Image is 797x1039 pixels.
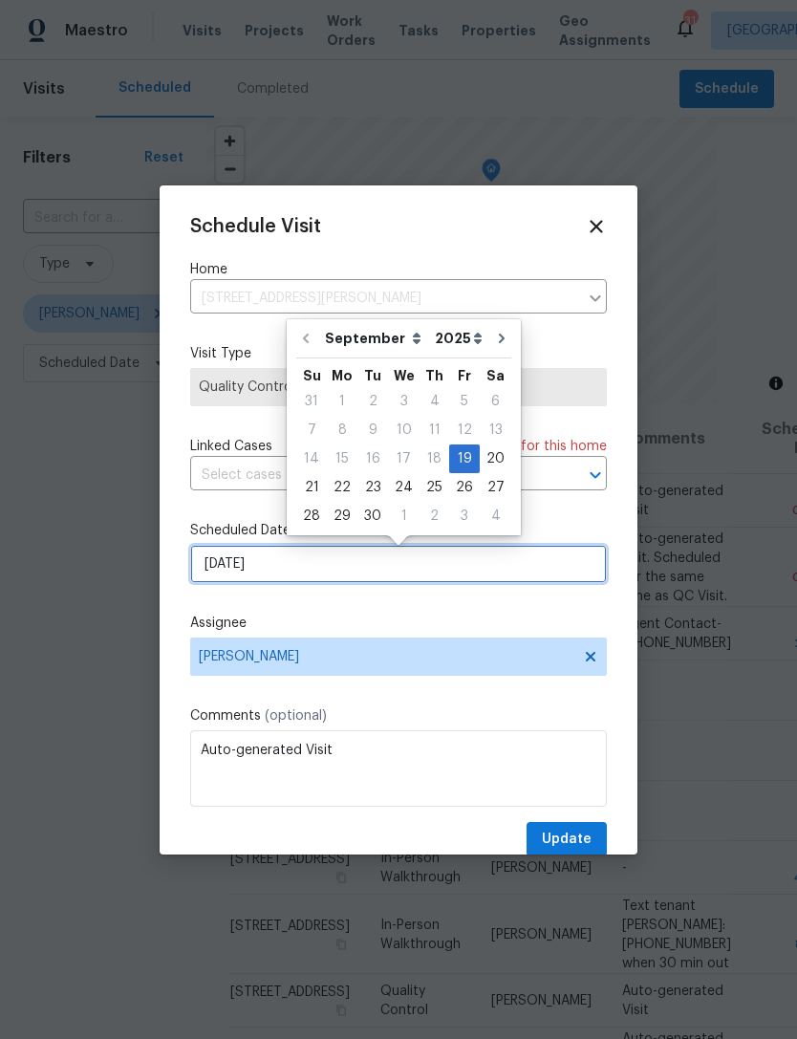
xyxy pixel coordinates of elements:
[388,503,420,530] div: 1
[586,216,607,237] span: Close
[296,388,327,415] div: 31
[480,388,511,415] div: 6
[190,217,321,236] span: Schedule Visit
[327,445,357,472] div: 15
[430,324,487,353] select: Year
[582,462,609,488] button: Open
[357,474,388,501] div: 23
[420,445,449,472] div: 18
[449,416,480,444] div: Fri Sep 12 2025
[190,521,607,540] label: Scheduled Date
[458,369,471,382] abbr: Friday
[296,474,327,501] div: 21
[303,369,321,382] abbr: Sunday
[480,474,511,501] div: 27
[190,730,607,807] textarea: Auto-generated Visit
[296,416,327,444] div: Sun Sep 07 2025
[332,369,353,382] abbr: Monday
[190,706,607,725] label: Comments
[190,344,607,363] label: Visit Type
[480,473,511,502] div: Sat Sep 27 2025
[388,417,420,444] div: 10
[527,822,607,857] button: Update
[190,545,607,583] input: M/D/YYYY
[420,388,449,415] div: 4
[296,503,327,530] div: 28
[480,387,511,416] div: Sat Sep 06 2025
[296,445,327,472] div: 14
[388,416,420,444] div: Wed Sep 10 2025
[327,416,357,444] div: Mon Sep 08 2025
[420,417,449,444] div: 11
[388,474,420,501] div: 24
[420,502,449,530] div: Thu Oct 02 2025
[296,473,327,502] div: Sun Sep 21 2025
[265,709,327,723] span: (optional)
[480,444,511,473] div: Sat Sep 20 2025
[487,319,516,357] button: Go to next month
[327,473,357,502] div: Mon Sep 22 2025
[480,445,511,472] div: 20
[190,437,272,456] span: Linked Cases
[449,444,480,473] div: Fri Sep 19 2025
[420,473,449,502] div: Thu Sep 25 2025
[420,387,449,416] div: Thu Sep 04 2025
[327,474,357,501] div: 22
[357,473,388,502] div: Tue Sep 23 2025
[199,649,573,664] span: [PERSON_NAME]
[357,445,388,472] div: 16
[190,614,607,633] label: Assignee
[190,284,578,314] input: Enter in an address
[449,387,480,416] div: Fri Sep 05 2025
[357,416,388,444] div: Tue Sep 09 2025
[327,388,357,415] div: 1
[388,445,420,472] div: 17
[394,369,415,382] abbr: Wednesday
[449,445,480,472] div: 19
[388,473,420,502] div: Wed Sep 24 2025
[357,444,388,473] div: Tue Sep 16 2025
[327,444,357,473] div: Mon Sep 15 2025
[320,324,430,353] select: Month
[420,444,449,473] div: Thu Sep 18 2025
[480,502,511,530] div: Sat Oct 04 2025
[480,417,511,444] div: 13
[357,388,388,415] div: 2
[357,503,388,530] div: 30
[190,461,553,490] input: Select cases
[486,369,505,382] abbr: Saturday
[388,444,420,473] div: Wed Sep 17 2025
[327,417,357,444] div: 8
[449,503,480,530] div: 3
[296,387,327,416] div: Sun Aug 31 2025
[420,474,449,501] div: 25
[327,387,357,416] div: Mon Sep 01 2025
[449,502,480,530] div: Fri Oct 03 2025
[449,417,480,444] div: 12
[296,502,327,530] div: Sun Sep 28 2025
[480,503,511,530] div: 4
[542,828,592,852] span: Update
[425,369,443,382] abbr: Thursday
[449,474,480,501] div: 26
[420,416,449,444] div: Thu Sep 11 2025
[388,388,420,415] div: 3
[449,473,480,502] div: Fri Sep 26 2025
[296,417,327,444] div: 7
[388,387,420,416] div: Wed Sep 03 2025
[199,378,598,397] span: Quality Control
[420,503,449,530] div: 2
[364,369,381,382] abbr: Tuesday
[480,416,511,444] div: Sat Sep 13 2025
[190,260,607,279] label: Home
[327,503,357,530] div: 29
[296,444,327,473] div: Sun Sep 14 2025
[449,388,480,415] div: 5
[291,319,320,357] button: Go to previous month
[357,387,388,416] div: Tue Sep 02 2025
[388,502,420,530] div: Wed Oct 01 2025
[327,502,357,530] div: Mon Sep 29 2025
[357,502,388,530] div: Tue Sep 30 2025
[357,417,388,444] div: 9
